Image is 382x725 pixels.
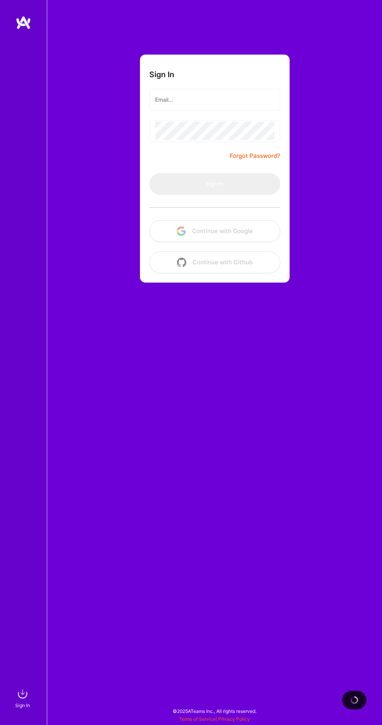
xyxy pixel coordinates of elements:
[15,686,30,702] img: sign in
[149,251,280,273] button: Continue with Github
[16,16,31,30] img: logo
[179,716,250,722] span: |
[177,258,186,267] img: icon
[230,151,280,161] a: Forgot Password?
[16,686,30,709] a: sign inSign In
[149,220,280,242] button: Continue with Google
[155,90,274,109] input: Email...
[149,173,280,195] button: Sign In
[47,702,382,721] div: © 2025 ATeams Inc., All rights reserved.
[179,716,216,722] a: Terms of Service
[349,695,360,706] img: loading
[15,702,30,709] div: Sign In
[218,716,250,722] a: Privacy Policy
[149,70,174,80] h3: Sign In
[177,226,186,236] img: icon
